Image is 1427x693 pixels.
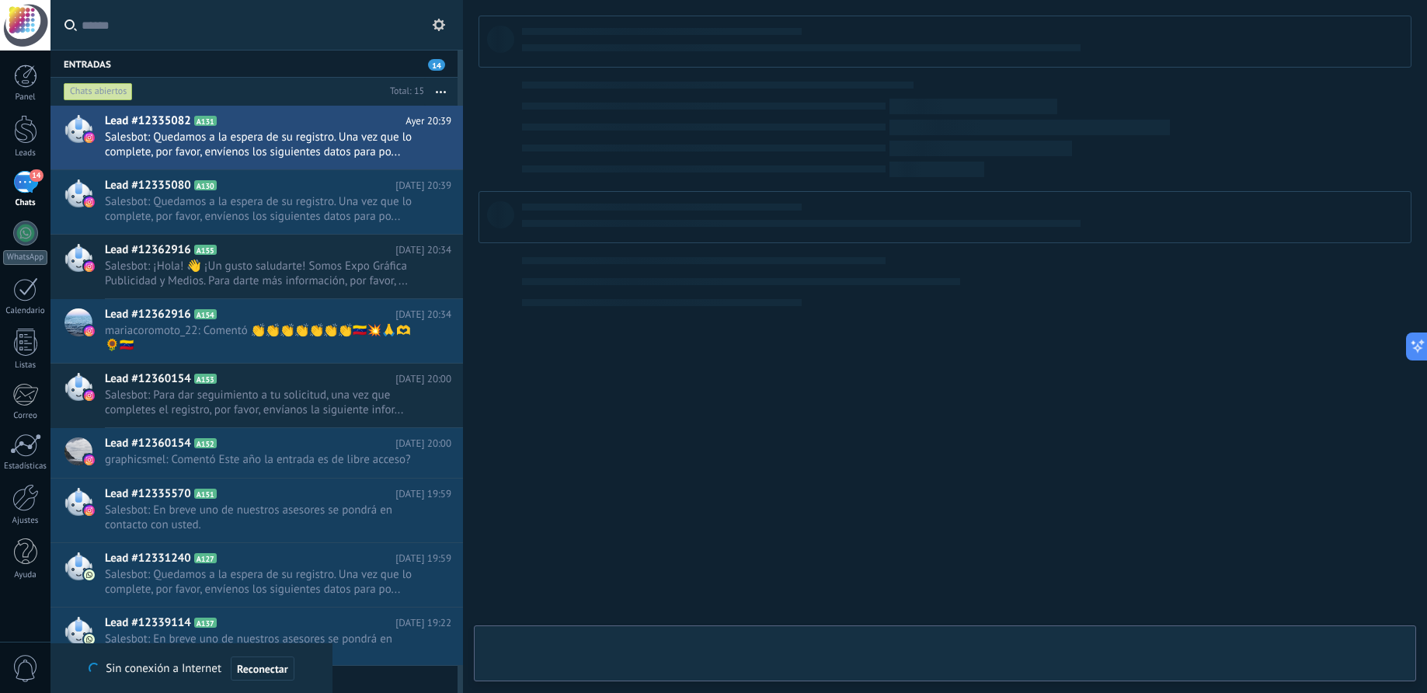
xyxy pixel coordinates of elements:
span: A155 [194,245,217,255]
div: Sin conexión a Internet [89,656,294,681]
a: Lead #12331240 A127 [DATE] 19:59 Salesbot: Quedamos a la espera de su registro. Una vez que lo co... [50,543,463,607]
span: Salesbot: En breve uno de nuestros asesores se pondrá en contacto con usted [105,632,422,661]
img: instagram.svg [84,390,95,401]
a: Lead #12362916 A154 [DATE] 20:34 mariacoromoto_22: Comentó 👏👏👏👏👏👏👏🇻🇪💥🙏🫶🌻🇻🇪 [50,299,463,363]
span: A152 [194,438,217,448]
span: [DATE] 20:00 [395,371,451,387]
img: com.amocrm.amocrmwa.svg [84,569,95,580]
div: Panel [3,92,48,103]
span: Salesbot: Quedamos a la espera de su registro. Una vez que lo complete, por favor, envíenos los s... [105,567,422,597]
span: A137 [194,618,217,628]
div: Estadísticas [3,461,48,472]
img: com.amocrm.amocrmwa.svg [84,634,95,645]
span: Reconectar [237,663,288,674]
span: Lead #12335080 [105,178,191,193]
span: Salesbot: ¡Hola! 👋 ¡Un gusto saludarte! Somos Expo Gráfica Publicidad y Medios. Para darte más in... [105,259,422,288]
a: Lead #12360154 A153 [DATE] 20:00 Salesbot: Para dar seguimiento a tu solicitud, una vez que compl... [50,364,463,427]
div: WhatsApp [3,250,47,265]
button: Reconectar [231,656,294,681]
span: [DATE] 20:34 [395,307,451,322]
a: Lead #12335082 A131 Ayer 20:39 Salesbot: Quedamos a la espera de su registro. Una vez que lo comp... [50,106,463,169]
span: 14 [30,169,43,182]
img: instagram.svg [84,132,95,143]
div: Total: 15 [384,84,424,99]
a: Lead #12360154 A152 [DATE] 20:00 graphicsmel: Comentó Este año la entrada es de libre acceso? [50,428,463,478]
span: Ayer 20:39 [405,113,451,129]
span: A154 [194,309,217,319]
span: Lead #12335082 [105,113,191,129]
div: Entradas [50,50,458,78]
span: [DATE] 20:34 [395,242,451,258]
span: Lead #12335570 [105,486,191,502]
div: Ayuda [3,570,48,580]
span: [DATE] 19:59 [395,486,451,502]
span: 14 [428,59,445,71]
span: A151 [194,489,217,499]
div: Chats abiertos [64,82,133,101]
a: Lead #12335080 A130 [DATE] 20:39 Salesbot: Quedamos a la espera de su registro. Una vez que lo co... [50,170,463,234]
button: Más [424,78,458,106]
img: instagram.svg [84,326,95,336]
img: instagram.svg [84,454,95,465]
span: [DATE] 20:00 [395,436,451,451]
a: Lead #12335570 A151 [DATE] 19:59 Salesbot: En breve uno de nuestros asesores se pondrá en contact... [50,479,463,542]
span: Lead #12362916 [105,307,191,322]
span: Lead #12360154 [105,436,191,451]
span: Salesbot: Para dar seguimiento a tu solicitud, una vez que completes el registro, por favor, enví... [105,388,422,417]
span: [DATE] 19:59 [395,551,451,566]
img: instagram.svg [84,197,95,207]
div: Calendario [3,306,48,316]
a: Lead #12339114 A137 [DATE] 19:22 Salesbot: En breve uno de nuestros asesores se pondrá en contact... [50,608,463,671]
span: Lead #12331240 [105,551,191,566]
span: Lead #12362916 [105,242,191,258]
span: Lead #12339114 [105,615,191,631]
span: Salesbot: Quedamos a la espera de su registro. Una vez que lo complete, por favor, envíenos los s... [105,194,422,224]
img: instagram.svg [84,505,95,516]
span: Lead #12360154 [105,371,191,387]
div: Leads [3,148,48,158]
span: Salesbot: Quedamos a la espera de su registro. Una vez que lo complete, por favor, envíenos los s... [105,130,422,159]
span: A153 [194,374,217,384]
span: [DATE] 19:22 [395,615,451,631]
img: instagram.svg [84,261,95,272]
a: Lead #12362916 A155 [DATE] 20:34 Salesbot: ¡Hola! 👋 ¡Un gusto saludarte! Somos Expo Gráfica Publi... [50,235,463,298]
div: Listas [3,360,48,371]
span: [DATE] 20:39 [395,178,451,193]
span: graphicsmel: Comentó Este año la entrada es de libre acceso? [105,452,422,467]
span: mariacoromoto_22: Comentó 👏👏👏👏👏👏👏🇻🇪💥🙏🫶🌻🇻🇪 [105,323,422,353]
div: Chats [3,198,48,208]
span: A131 [194,116,217,126]
span: A130 [194,180,217,190]
div: Ajustes [3,516,48,526]
div: Correo [3,411,48,421]
span: Salesbot: En breve uno de nuestros asesores se pondrá en contacto con usted. [105,503,422,532]
span: A127 [194,553,217,563]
